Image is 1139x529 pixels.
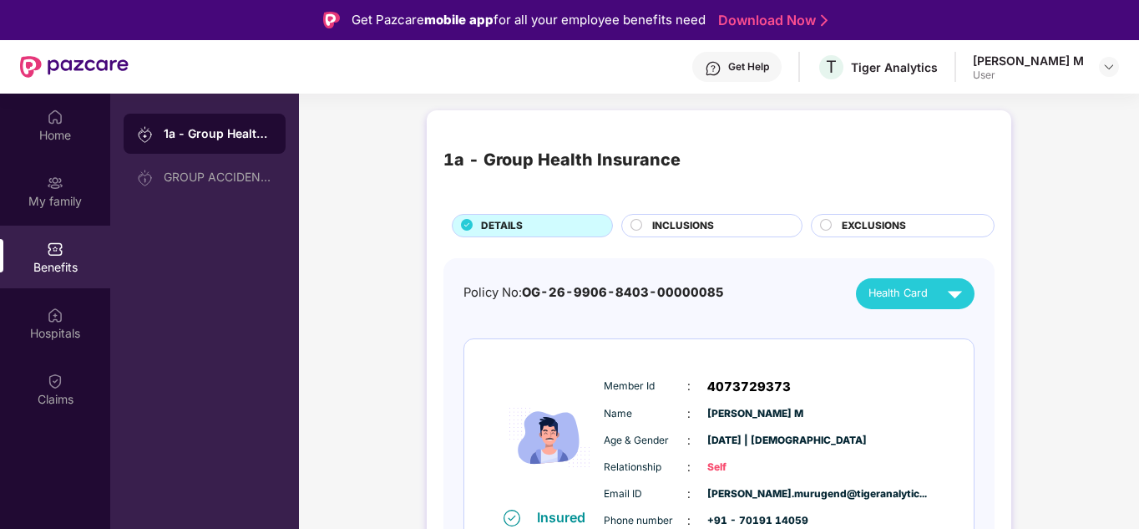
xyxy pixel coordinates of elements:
span: [PERSON_NAME].murugend@tigeranalytic... [707,486,791,502]
div: Get Help [728,60,769,74]
img: Logo [323,12,340,28]
div: [PERSON_NAME] M [973,53,1084,69]
img: svg+xml;base64,PHN2ZyB3aWR0aD0iMjAiIGhlaWdodD0iMjAiIHZpZXdCb3g9IjAgMCAyMCAyMCIgZmlsbD0ibm9uZSIgeG... [47,175,63,191]
span: Email ID [604,486,687,502]
div: Policy No: [463,283,724,303]
img: svg+xml;base64,PHN2ZyB4bWxucz0iaHR0cDovL3d3dy53My5vcmcvMjAwMC9zdmciIHdpZHRoPSIxNiIgaGVpZ2h0PSIxNi... [504,510,520,526]
span: : [687,377,691,395]
div: GROUP ACCIDENTAL INSURANCE [164,170,272,184]
img: svg+xml;base64,PHN2ZyBpZD0iSG9zcGl0YWxzIiB4bWxucz0iaHR0cDovL3d3dy53My5vcmcvMjAwMC9zdmciIHdpZHRoPS... [47,307,63,323]
span: Health Card [868,285,928,302]
span: DETAILS [481,218,523,234]
img: svg+xml;base64,PHN2ZyBpZD0iQmVuZWZpdHMiIHhtbG5zPSJodHRwOi8vd3d3LnczLm9yZy8yMDAwL3N2ZyIgd2lkdGg9Ij... [47,241,63,257]
span: +91 - 70191 14059 [707,513,791,529]
img: icon [499,367,600,508]
img: Stroke [821,12,828,29]
span: Phone number [604,513,687,529]
span: : [687,458,691,476]
div: 1a - Group Health Insurance [164,125,272,142]
span: Self [707,460,791,476]
span: 4073729373 [707,377,791,397]
img: svg+xml;base64,PHN2ZyBpZD0iQ2xhaW0iIHhtbG5zPSJodHRwOi8vd3d3LnczLm9yZy8yMDAwL3N2ZyIgd2lkdGg9IjIwIi... [47,373,63,389]
div: User [973,69,1084,82]
img: svg+xml;base64,PHN2ZyB3aWR0aD0iMjAiIGhlaWdodD0iMjAiIHZpZXdCb3g9IjAgMCAyMCAyMCIgZmlsbD0ibm9uZSIgeG... [137,170,154,186]
strong: mobile app [424,12,494,28]
span: OG-26-9906-8403-00000085 [522,285,724,300]
img: svg+xml;base64,PHN2ZyBpZD0iSG9tZSIgeG1sbnM9Imh0dHA6Ly93d3cudzMub3JnLzIwMDAvc3ZnIiB3aWR0aD0iMjAiIG... [47,109,63,125]
span: T [826,57,837,77]
span: Relationship [604,460,687,476]
a: Download Now [718,12,823,29]
span: Member Id [604,379,687,394]
span: [DATE] | [DEMOGRAPHIC_DATA] [707,433,791,449]
img: svg+xml;base64,PHN2ZyBpZD0iSGVscC0zMngzMiIgeG1sbnM9Imh0dHA6Ly93d3cudzMub3JnLzIwMDAvc3ZnIiB3aWR0aD... [705,60,721,77]
span: Age & Gender [604,433,687,449]
img: svg+xml;base64,PHN2ZyB4bWxucz0iaHR0cDovL3d3dy53My5vcmcvMjAwMC9zdmciIHZpZXdCb3g9IjAgMCAyNCAyNCIgd2... [940,279,969,308]
span: Name [604,406,687,422]
span: [PERSON_NAME] M [707,406,791,422]
span: INCLUSIONS [652,218,714,234]
div: Get Pazcare for all your employee benefits need [352,10,706,30]
div: 1a - Group Health Insurance [443,147,681,173]
img: New Pazcare Logo [20,56,129,78]
span: : [687,431,691,450]
img: svg+xml;base64,PHN2ZyB3aWR0aD0iMjAiIGhlaWdodD0iMjAiIHZpZXdCb3g9IjAgMCAyMCAyMCIgZmlsbD0ibm9uZSIgeG... [137,126,154,143]
div: Tiger Analytics [851,59,938,75]
span: : [687,404,691,423]
span: EXCLUSIONS [842,218,906,234]
div: Insured [537,509,595,526]
img: svg+xml;base64,PHN2ZyBpZD0iRHJvcGRvd24tMzJ4MzIiIHhtbG5zPSJodHRwOi8vd3d3LnczLm9yZy8yMDAwL3N2ZyIgd2... [1102,60,1116,74]
button: Health Card [856,278,974,309]
span: : [687,485,691,503]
